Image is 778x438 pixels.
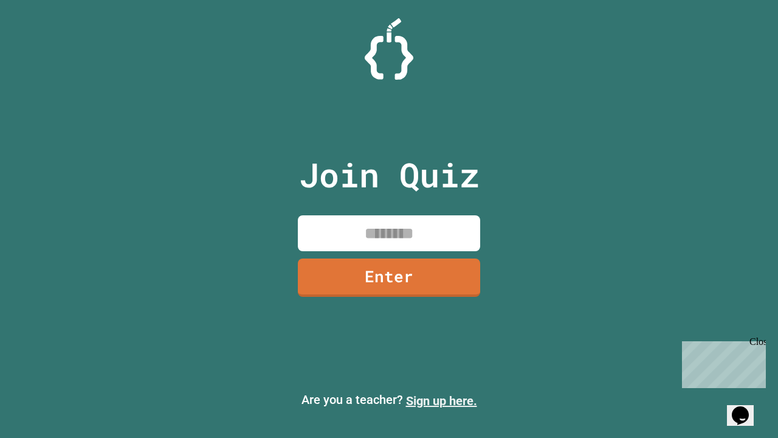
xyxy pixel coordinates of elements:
div: Chat with us now!Close [5,5,84,77]
img: Logo.svg [365,18,413,80]
p: Join Quiz [299,150,480,200]
a: Sign up here. [406,394,477,408]
a: Enter [298,259,480,297]
iframe: chat widget [677,336,766,388]
p: Are you a teacher? [10,391,768,410]
iframe: chat widget [727,389,766,426]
